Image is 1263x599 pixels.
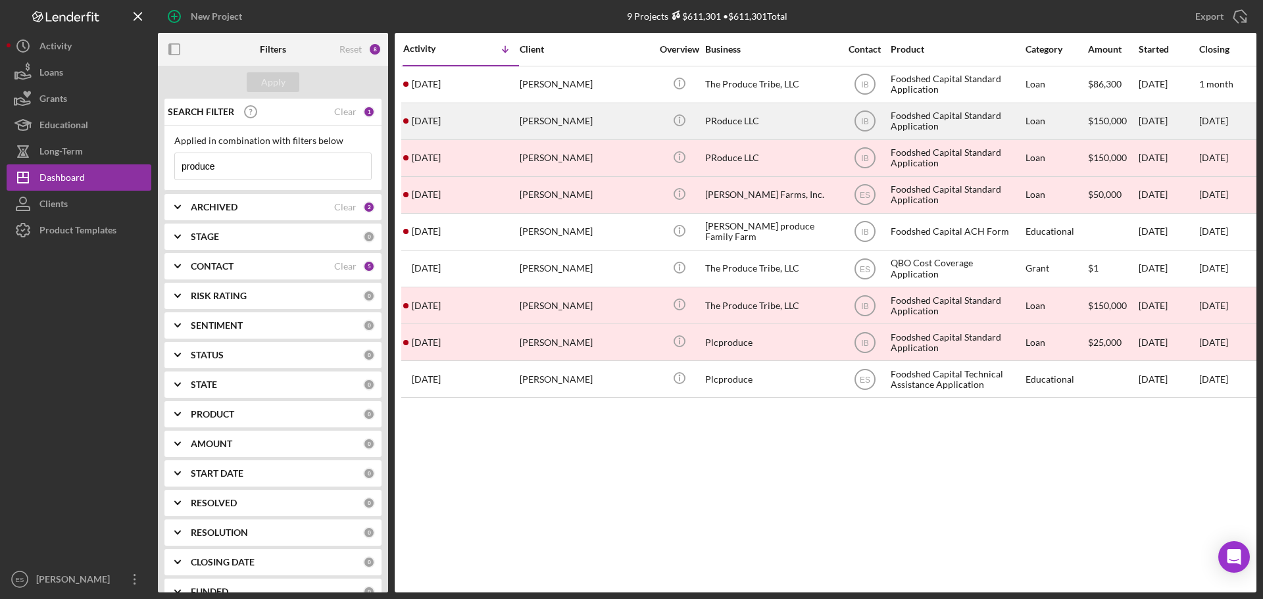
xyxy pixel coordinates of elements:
div: Export [1195,3,1224,30]
div: Educational [1026,362,1087,396]
b: AMOUNT [191,439,232,449]
div: Amount [1088,44,1137,55]
div: [DATE] [1139,362,1198,396]
div: [DATE] [1139,178,1198,212]
text: IB [861,301,868,310]
div: Product [891,44,1022,55]
div: Client [520,44,651,55]
b: STATE [191,379,217,390]
div: 0 [363,556,375,568]
div: $25,000 [1088,325,1137,360]
div: Foodshed Capital Technical Assistance Application [891,362,1022,396]
div: Loan [1026,288,1087,323]
div: 0 [363,231,375,243]
div: [PERSON_NAME] [33,566,118,596]
div: Foodshed Capital Standard Application [891,104,1022,139]
time: 2025-02-04 00:16 [412,189,441,200]
text: IB [861,80,868,89]
button: Loans [7,59,151,85]
button: Grants [7,85,151,112]
b: CLOSING DATE [191,557,255,567]
text: ES [859,264,870,274]
div: 0 [363,586,375,598]
div: Started [1139,44,1198,55]
div: [PERSON_NAME] [520,141,651,176]
div: Category [1026,44,1087,55]
time: [DATE] [1199,226,1228,237]
div: Clear [334,202,357,212]
time: 2024-05-03 16:03 [412,300,441,311]
div: Educational [1026,214,1087,249]
div: Loan [1026,141,1087,176]
div: Activity [403,43,461,54]
div: 0 [363,349,375,361]
div: QBO Cost Coverage Application [891,251,1022,286]
button: Product Templates [7,217,151,243]
div: Business [705,44,837,55]
div: Activity [39,33,72,62]
button: Educational [7,112,151,138]
div: 5 [363,260,375,272]
div: [PERSON_NAME] [520,178,651,212]
text: ES [859,191,870,200]
text: IB [861,338,868,347]
div: Foodshed Capital ACH Form [891,214,1022,249]
div: Plcproduce [705,325,837,360]
span: $1 [1088,262,1099,274]
button: Export [1182,3,1256,30]
div: Clear [334,107,357,117]
div: Contact [840,44,889,55]
div: [PERSON_NAME] [520,214,651,249]
div: The Produce Tribe, LLC [705,288,837,323]
div: 8 [368,43,382,56]
button: Activity [7,33,151,59]
text: IB [861,154,868,163]
div: Long-Term [39,138,83,168]
div: New Project [191,3,242,30]
div: [PERSON_NAME] produce Family Farm [705,214,837,249]
time: [DATE] [1199,189,1228,200]
div: $50,000 [1088,178,1137,212]
div: Grant [1026,251,1087,286]
time: 2025-07-18 15:52 [412,116,441,126]
div: 9 Projects • $611,301 Total [627,11,787,22]
b: RISK RATING [191,291,247,301]
div: [DATE] [1139,141,1198,176]
b: RESOLVED [191,498,237,508]
div: 0 [363,467,375,479]
time: 2024-05-22 17:38 [412,226,441,237]
div: Product Templates [39,217,116,247]
b: FUNDED [191,587,228,597]
div: Loan [1026,325,1087,360]
div: Reset [339,44,362,55]
b: CONTACT [191,261,234,272]
div: PRoduce LLC [705,141,837,176]
div: [DATE] [1139,214,1198,249]
button: New Project [158,3,255,30]
div: Foodshed Capital Standard Application [891,67,1022,102]
text: ES [859,375,870,384]
div: [PERSON_NAME] [520,288,651,323]
div: Grants [39,85,67,115]
div: 2 [363,201,375,213]
span: $86,300 [1088,78,1122,89]
div: Dashboard [39,164,85,194]
div: Foodshed Capital Standard Application [891,325,1022,360]
div: $150,000 [1088,141,1137,176]
div: [DATE] [1139,104,1198,139]
div: Loan [1026,67,1087,102]
b: SEARCH FILTER [168,107,234,117]
div: [PERSON_NAME] [520,325,651,360]
div: Open Intercom Messenger [1218,541,1250,573]
div: [PERSON_NAME] Farms, Inc. [705,178,837,212]
div: Foodshed Capital Standard Application [891,178,1022,212]
text: IB [861,228,868,237]
b: RESOLUTION [191,527,248,538]
span: $150,000 [1088,115,1127,126]
time: [DATE] [1199,115,1228,126]
a: Clients [7,191,151,217]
